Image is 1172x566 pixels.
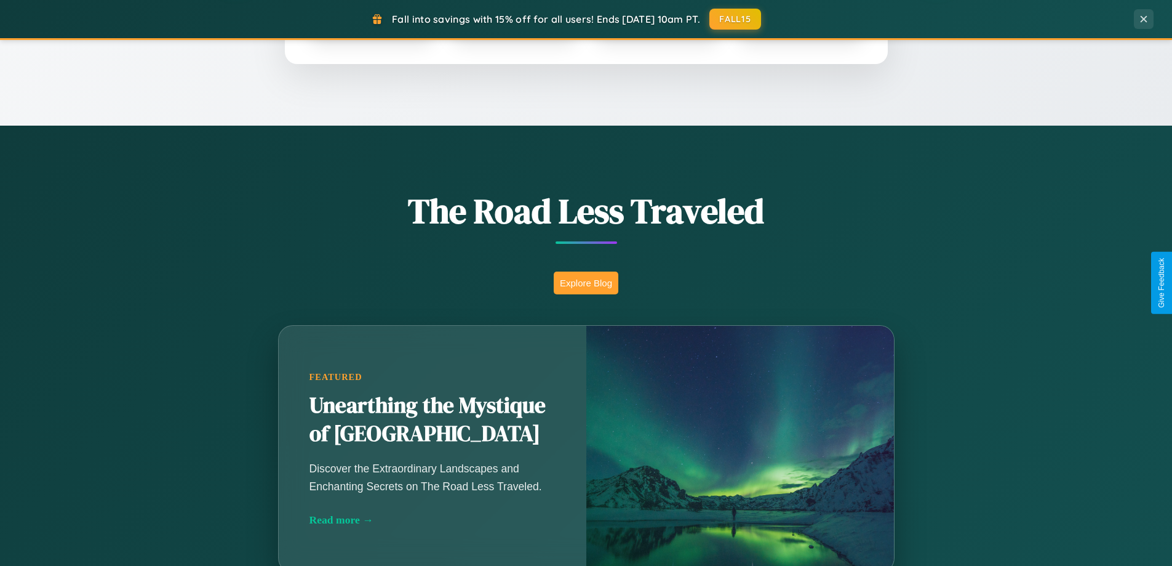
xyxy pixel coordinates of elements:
button: FALL15 [709,9,761,30]
div: Featured [309,372,556,382]
h2: Unearthing the Mystique of [GEOGRAPHIC_DATA] [309,392,556,448]
div: Give Feedback [1157,258,1166,308]
span: Fall into savings with 15% off for all users! Ends [DATE] 10am PT. [392,13,700,25]
button: Explore Blog [554,272,618,294]
p: Discover the Extraordinary Landscapes and Enchanting Secrets on The Road Less Traveled. [309,460,556,495]
div: Read more → [309,514,556,527]
h1: The Road Less Traveled [217,187,955,235]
